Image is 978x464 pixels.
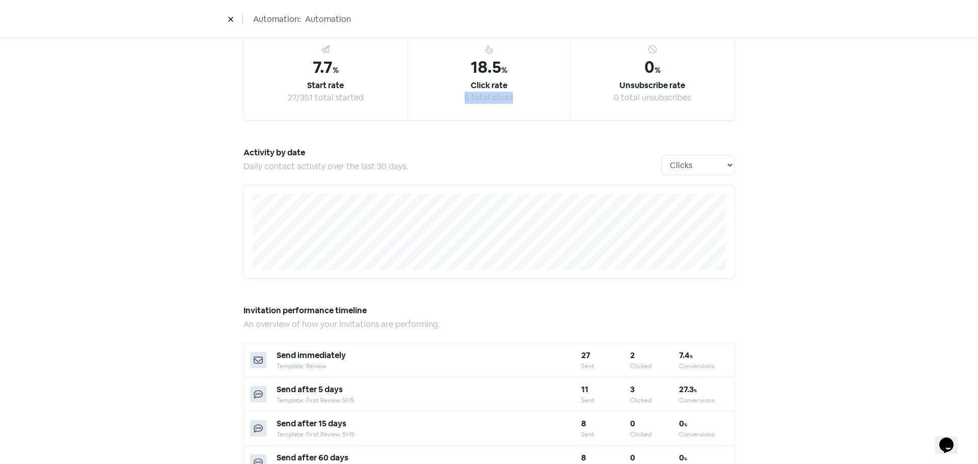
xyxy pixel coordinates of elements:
b: 27 [581,350,590,361]
b: 8 [581,418,586,429]
div: Unsubscribe rate [619,79,685,92]
b: 7.4 [679,350,693,361]
span: % [694,388,697,393]
h5: Invitation performance timeline [243,303,735,318]
div: 27/351 total started [288,92,364,104]
div: Template: Review [277,362,581,371]
div: 7.7 [313,55,339,79]
div: Template: First Review SMS [277,396,581,405]
div: Daily contact activity over the last 30 days. [243,160,661,173]
span: % [501,65,507,75]
div: Sent [581,430,630,439]
b: 0 [679,452,687,463]
div: Clicked [630,396,679,405]
b: 2 [630,350,635,361]
span: % [690,354,693,359]
span: Send immediately [277,350,346,361]
b: 8 [581,452,586,463]
b: 3 [630,384,635,395]
span: % [333,65,339,75]
b: 11 [581,384,588,395]
div: Template: First Review SMS [277,430,581,439]
div: Sent [581,396,630,405]
iframe: chat widget [935,423,968,454]
div: Start rate [307,79,344,92]
b: 27.3 [679,384,697,395]
div: Conversions [679,430,728,439]
b: 0 [679,418,687,429]
b: 0 [630,452,635,463]
b: 0 [630,418,635,429]
span: Send after 60 days [277,452,348,463]
h5: Activity by date [243,145,661,160]
div: 5 total clicks [465,92,513,104]
span: % [655,65,661,75]
div: Click rate [471,79,507,92]
div: 0 total unsubscribes [614,92,691,104]
div: Conversions [679,362,728,371]
span: Send after 5 days [277,384,343,395]
div: An overview of how your invitations are performing. [243,318,735,331]
span: % [684,422,687,427]
div: Clicked [630,362,679,371]
div: 18.5 [471,55,507,79]
span: Send after 15 days [277,418,346,429]
div: Clicked [630,430,679,439]
div: 0 [644,55,661,79]
span: % [684,456,687,461]
div: Conversions [679,396,728,405]
span: Automation: [253,13,301,25]
div: Sent [581,362,630,371]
